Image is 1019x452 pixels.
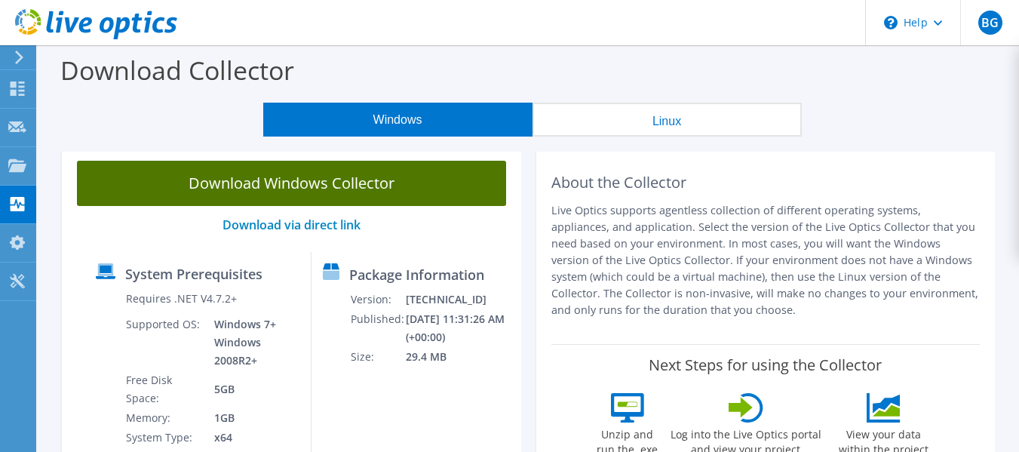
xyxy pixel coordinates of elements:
[125,266,262,281] label: System Prerequisites
[349,267,484,282] label: Package Information
[978,11,1002,35] span: BG
[77,161,506,206] a: Download Windows Collector
[203,315,299,371] td: Windows 7+ Windows 2008R2+
[350,309,405,347] td: Published:
[551,174,981,192] h2: About the Collector
[126,291,237,306] label: Requires .NET V4.7.2+
[649,356,882,374] label: Next Steps for using the Collector
[350,347,405,367] td: Size:
[223,217,361,233] a: Download via direct link
[125,371,204,408] td: Free Disk Space:
[350,290,405,309] td: Version:
[125,428,204,447] td: System Type:
[405,309,514,347] td: [DATE] 11:31:26 AM (+00:00)
[125,315,204,371] td: Supported OS:
[60,53,294,88] label: Download Collector
[203,408,299,428] td: 1GB
[551,202,981,318] p: Live Optics supports agentless collection of different operating systems, appliances, and applica...
[533,103,802,137] button: Linux
[263,103,533,137] button: Windows
[203,428,299,447] td: x64
[405,347,514,367] td: 29.4 MB
[884,16,898,29] svg: \n
[405,290,514,309] td: [TECHNICAL_ID]
[125,408,204,428] td: Memory:
[203,371,299,408] td: 5GB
